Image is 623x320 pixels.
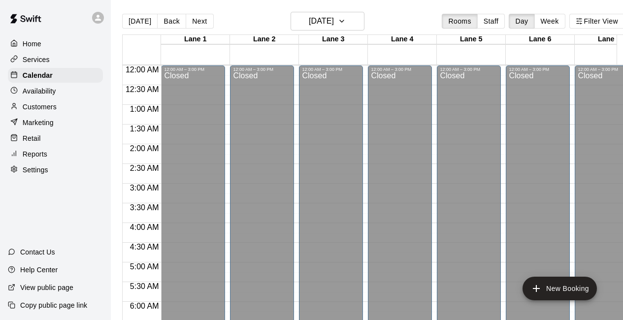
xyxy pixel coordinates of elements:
div: Lane 6 [506,35,575,44]
p: View public page [20,283,73,292]
p: Help Center [20,265,58,275]
span: 3:00 AM [128,184,162,192]
span: 12:00 AM [123,65,162,74]
p: Customers [23,102,57,112]
a: Availability [8,84,103,98]
div: 12:00 AM – 3:00 PM [164,67,222,72]
span: 4:00 AM [128,223,162,231]
div: 12:00 AM – 3:00 PM [302,67,360,72]
p: Services [23,55,50,64]
p: Reports [23,149,47,159]
p: Contact Us [20,247,55,257]
div: Lane 2 [230,35,299,44]
a: Marketing [8,115,103,130]
div: Lane 5 [437,35,506,44]
p: Settings [23,165,48,175]
div: Lane 1 [161,35,230,44]
span: 1:30 AM [128,125,162,133]
div: 12:00 AM – 3:00 PM [509,67,567,72]
a: Settings [8,162,103,177]
p: Retail [23,133,41,143]
div: Lane 4 [368,35,437,44]
p: Marketing [23,118,54,128]
button: Next [186,14,213,29]
button: [DATE] [291,12,364,31]
span: 3:30 AM [128,203,162,212]
div: 12:00 AM – 3:00 PM [371,67,429,72]
p: Copy public page link [20,300,87,310]
button: Day [509,14,534,29]
button: Back [157,14,186,29]
button: Rooms [442,14,477,29]
span: 4:30 AM [128,243,162,251]
h6: [DATE] [309,14,334,28]
a: Services [8,52,103,67]
a: Customers [8,99,103,114]
div: 12:00 AM – 3:00 PM [440,67,498,72]
button: Staff [477,14,505,29]
a: Calendar [8,68,103,83]
button: add [523,277,597,300]
span: 6:00 AM [128,302,162,310]
span: 2:30 AM [128,164,162,172]
span: 2:00 AM [128,144,162,153]
span: 5:00 AM [128,262,162,271]
p: Availability [23,86,56,96]
a: Retail [8,131,103,146]
span: 12:30 AM [123,85,162,94]
p: Calendar [23,70,53,80]
p: Home [23,39,41,49]
span: 5:30 AM [128,282,162,290]
div: 12:00 AM – 3:00 PM [233,67,291,72]
div: Lane 3 [299,35,368,44]
a: Home [8,36,103,51]
button: [DATE] [122,14,158,29]
span: 1:00 AM [128,105,162,113]
a: Reports [8,147,103,161]
button: Week [534,14,565,29]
